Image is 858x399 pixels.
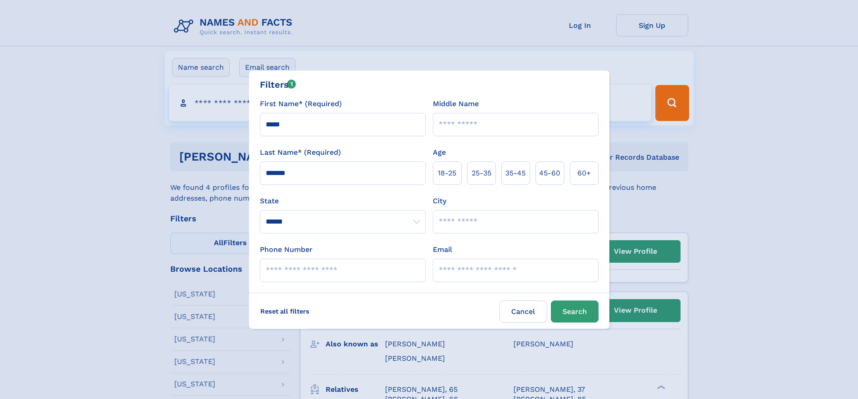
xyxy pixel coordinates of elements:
[551,300,599,323] button: Search
[472,168,491,179] span: 25‑35
[433,99,479,109] label: Middle Name
[505,168,526,179] span: 35‑45
[577,168,591,179] span: 60+
[260,147,341,158] label: Last Name* (Required)
[260,244,313,255] label: Phone Number
[260,99,342,109] label: First Name* (Required)
[254,300,315,322] label: Reset all filters
[499,300,547,323] label: Cancel
[433,196,446,206] label: City
[260,78,296,91] div: Filters
[438,168,456,179] span: 18‑25
[433,147,446,158] label: Age
[260,196,426,206] label: State
[539,168,560,179] span: 45‑60
[433,244,452,255] label: Email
